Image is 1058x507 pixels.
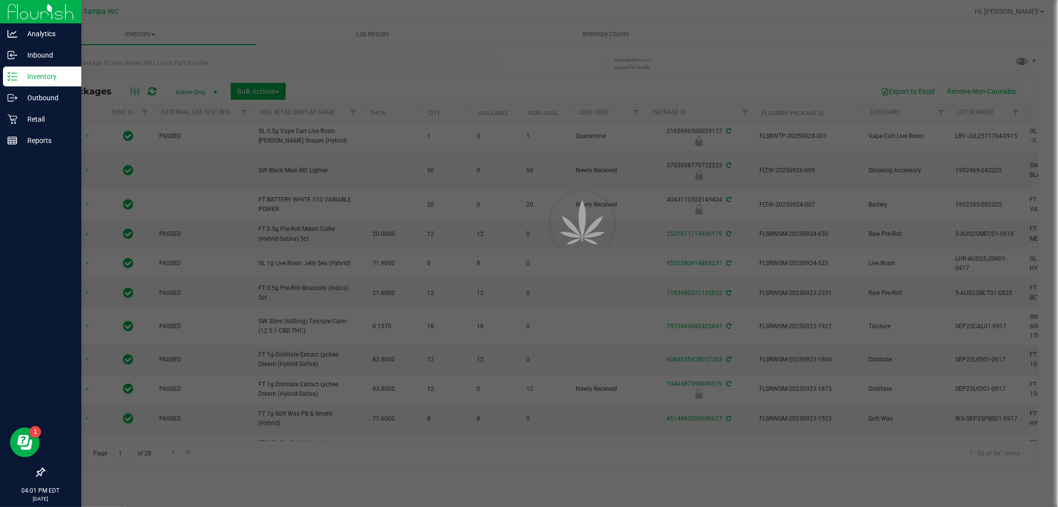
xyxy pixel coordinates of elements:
[4,486,77,495] p: 04:01 PM EDT
[10,428,40,457] iframe: Resource center
[29,426,41,438] iframe: Resource center unread badge
[17,49,77,61] p: Inbound
[7,29,17,39] inline-svg: Analytics
[4,495,77,503] p: [DATE]
[7,72,17,81] inline-svg: Inventory
[7,50,17,60] inline-svg: Inbound
[7,114,17,124] inline-svg: Retail
[17,135,77,146] p: Reports
[7,93,17,103] inline-svg: Outbound
[17,71,77,82] p: Inventory
[17,28,77,40] p: Analytics
[17,113,77,125] p: Retail
[17,92,77,104] p: Outbound
[7,136,17,145] inline-svg: Reports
